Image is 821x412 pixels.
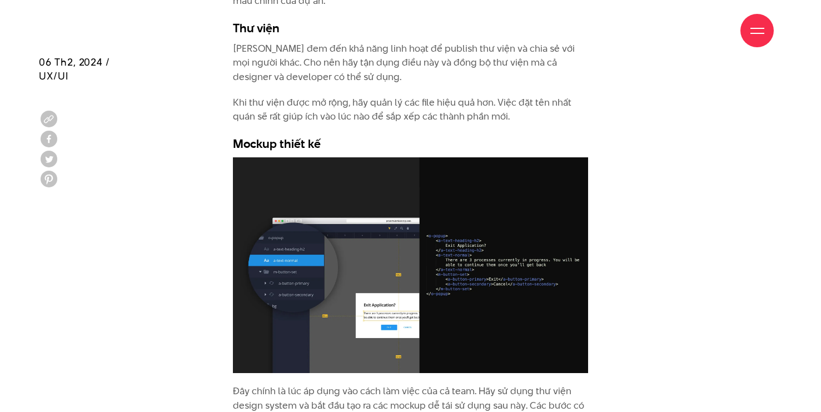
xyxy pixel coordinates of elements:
p: Khi thư viện được mở rộng, hãy quản lý các file hiệu quả hơn. Việc đặt tên nhất quán sẽ rất giúp ... [233,96,588,124]
h3: Mockup thiết kế [233,135,588,152]
img: Mockup thiết kế design system [233,157,588,373]
span: 06 Th2, 2024 / UX/UI [39,55,110,83]
p: [PERSON_NAME] đem đến khả năng linh hoạt để publish thư viện và chia sẻ với mọi người khác. Cho n... [233,42,588,85]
